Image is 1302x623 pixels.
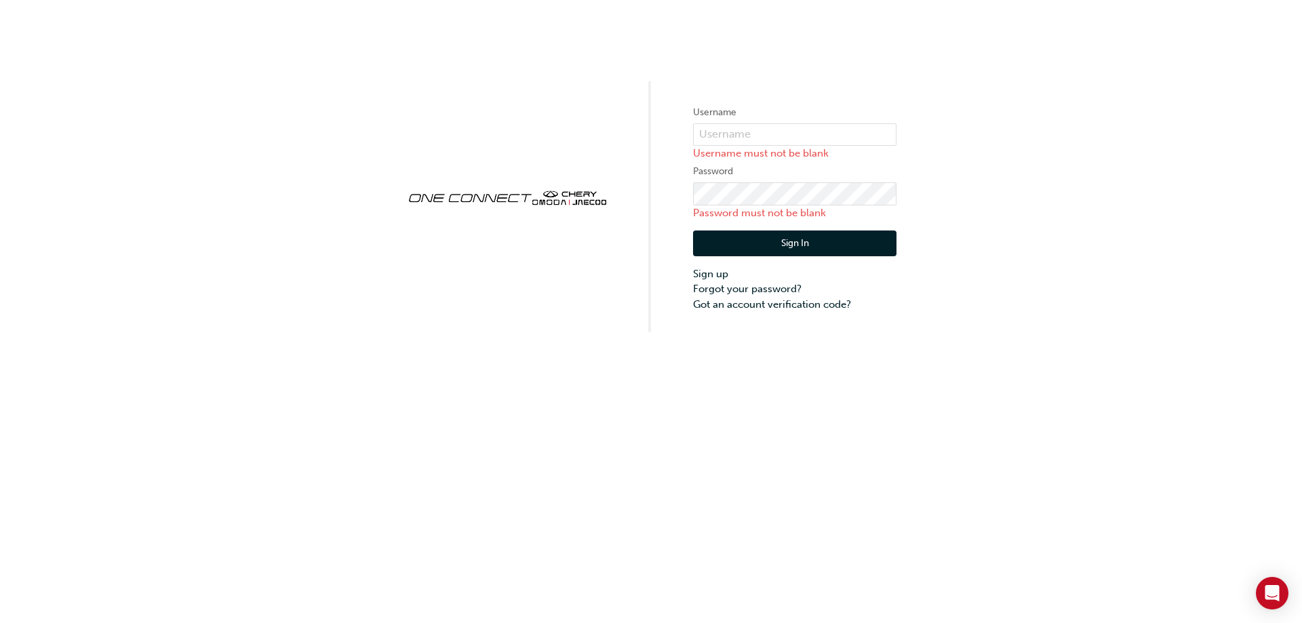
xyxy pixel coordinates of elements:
label: Password [693,163,896,180]
p: Password must not be blank [693,205,896,221]
a: Sign up [693,266,896,282]
input: Username [693,123,896,146]
p: Username must not be blank [693,146,896,161]
div: Open Intercom Messenger [1256,577,1288,609]
button: Sign In [693,230,896,256]
label: Username [693,104,896,121]
img: oneconnect [406,179,609,214]
a: Forgot your password? [693,281,896,297]
a: Got an account verification code? [693,297,896,313]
